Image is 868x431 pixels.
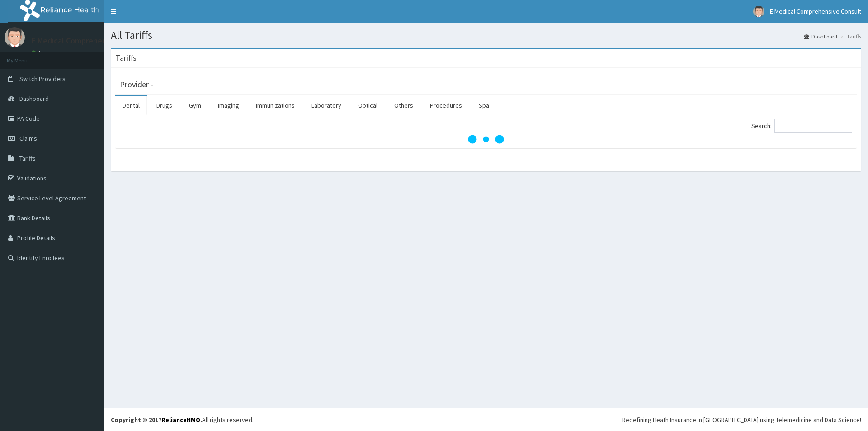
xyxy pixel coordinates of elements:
[149,96,179,115] a: Drugs
[161,416,200,424] a: RelianceHMO
[423,96,469,115] a: Procedures
[182,96,208,115] a: Gym
[115,54,137,62] h3: Tariffs
[838,33,861,40] li: Tariffs
[304,96,349,115] a: Laboratory
[111,416,202,424] strong: Copyright © 2017 .
[5,27,25,47] img: User Image
[622,415,861,424] div: Redefining Heath Insurance in [GEOGRAPHIC_DATA] using Telemedicine and Data Science!
[19,75,66,83] span: Switch Providers
[111,29,861,41] h1: All Tariffs
[115,96,147,115] a: Dental
[468,121,504,157] svg: audio-loading
[19,95,49,103] span: Dashboard
[19,134,37,142] span: Claims
[249,96,302,115] a: Immunizations
[804,33,837,40] a: Dashboard
[472,96,496,115] a: Spa
[211,96,246,115] a: Imaging
[32,37,150,45] p: E Medical Comprehensive Consult
[751,119,852,133] label: Search:
[32,49,53,56] a: Online
[753,6,764,17] img: User Image
[770,7,861,15] span: E Medical Comprehensive Consult
[19,154,36,162] span: Tariffs
[387,96,420,115] a: Others
[351,96,385,115] a: Optical
[104,408,868,431] footer: All rights reserved.
[120,81,153,89] h3: Provider -
[774,119,852,133] input: Search:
